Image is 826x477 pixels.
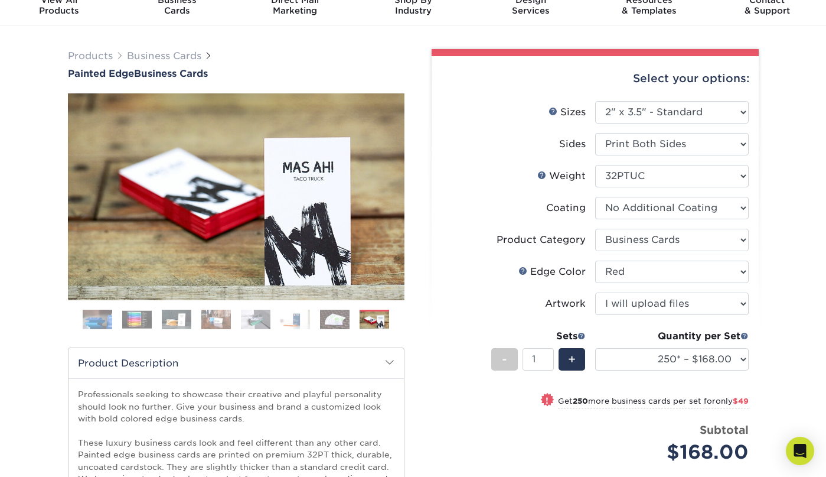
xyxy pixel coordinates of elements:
[559,137,586,151] div: Sides
[68,68,404,79] h1: Business Cards
[3,441,100,473] iframe: Google Customer Reviews
[604,438,749,466] div: $168.00
[68,68,404,79] a: Painted EdgeBusiness Cards
[518,265,586,279] div: Edge Color
[241,309,270,330] img: Business Cards 05
[68,68,134,79] span: Painted Edge
[545,297,586,311] div: Artwork
[700,423,749,436] strong: Subtotal
[502,351,507,368] span: -
[441,56,749,101] div: Select your options:
[558,397,749,408] small: Get more business cards per set for
[491,329,586,343] div: Sets
[122,310,152,329] img: Business Cards 02
[568,351,576,368] span: +
[716,397,749,405] span: only
[573,397,588,405] strong: 250
[497,233,586,247] div: Product Category
[546,201,586,215] div: Coating
[127,50,201,61] a: Business Cards
[320,309,350,330] img: Business Cards 07
[549,105,586,119] div: Sizes
[68,80,404,313] img: Painted Edge 08
[546,394,549,407] span: !
[537,169,586,183] div: Weight
[595,329,749,343] div: Quantity per Set
[360,310,389,331] img: Business Cards 08
[201,309,231,330] img: Business Cards 04
[83,305,112,335] img: Business Cards 01
[786,437,814,465] div: Open Intercom Messenger
[162,309,191,330] img: Business Cards 03
[280,309,310,330] img: Business Cards 06
[68,50,113,61] a: Products
[68,348,404,378] h2: Product Description
[733,397,749,405] span: $49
